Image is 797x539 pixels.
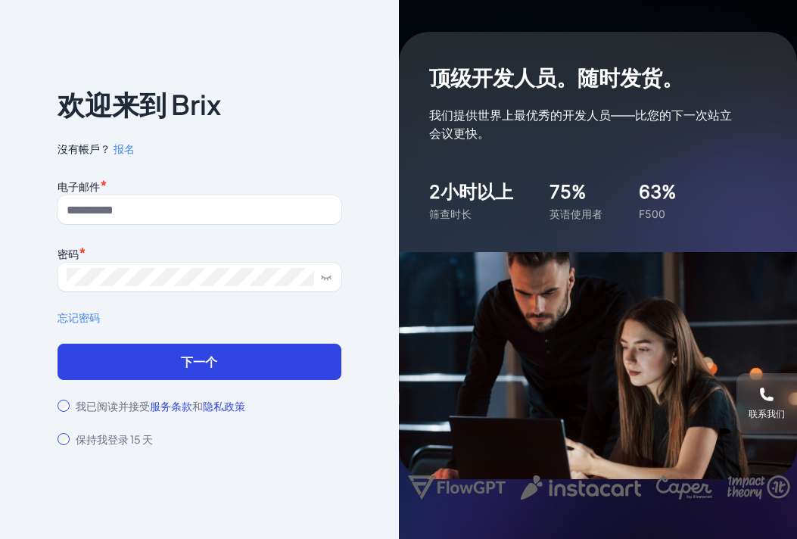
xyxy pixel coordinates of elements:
[150,399,192,413] font: 服务条款
[58,87,221,121] font: 欢迎来到 Brix
[429,181,513,203] font: 2小时以上
[429,65,683,91] font: 顶级开发人员。随时发货。
[114,142,135,155] font: 报名
[181,354,217,369] font: 下一个
[58,344,341,380] button: 下一个
[58,247,79,260] font: 密码
[58,142,111,155] font: 沒有帳戶？
[429,207,472,220] font: 筛查时长
[58,179,100,193] font: 电子邮件
[76,399,150,413] font: 我已阅读并接受
[639,181,677,203] font: 63%
[111,141,135,157] a: 报名
[736,373,797,434] button: 联系我们
[429,107,732,141] font: 我们提供世界上最优秀的开发人员——比您的下一次站立会议更快。
[749,408,785,419] font: 联系我们
[549,207,602,220] font: 英语使用者
[639,207,665,220] font: F500
[549,181,587,203] font: 75%
[192,399,203,413] font: 和
[76,432,153,446] font: 保持我登录 15 天
[203,399,245,413] font: 隐私政策
[58,310,100,324] font: 忘记密码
